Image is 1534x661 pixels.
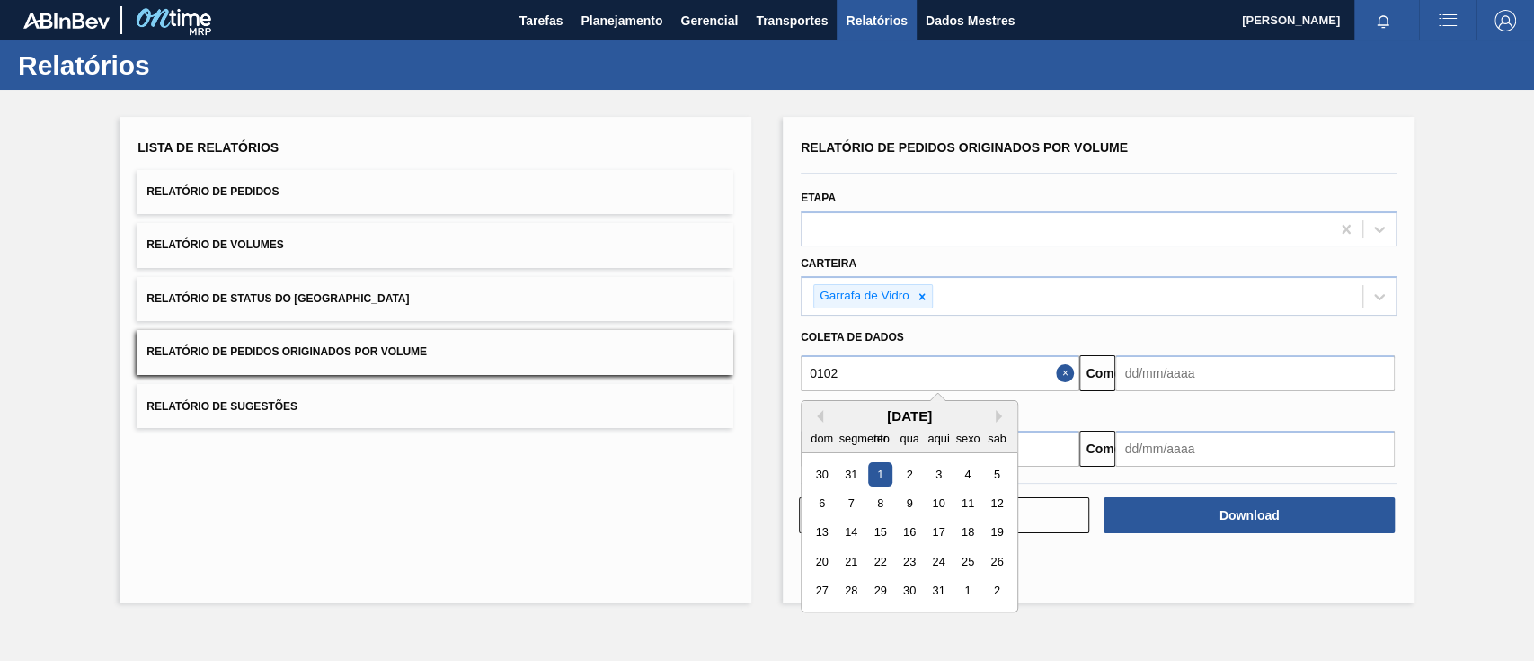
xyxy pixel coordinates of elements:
font: Coleta de dados [801,331,904,344]
button: Relatório de Pedidos [137,170,733,214]
font: aqui [927,432,949,445]
div: Choose domingo, 27 de janeiro de 1022 [810,579,834,603]
div: Choose sexta-feira, 25 de janeiro de 1022 [955,549,980,574]
font: Relatório de Volumes [146,239,283,252]
div: Choose segunda-feira, 28 de janeiro de 1022 [839,579,864,603]
font: [PERSON_NAME] [1242,13,1340,27]
font: qua [900,432,918,445]
div: Choose domingo, 13 de janeiro de 1022 [810,521,834,545]
font: ter [873,432,887,445]
font: Garrafa de Vidro [820,289,909,302]
div: Choose terça-feira, 8 de janeiro de 1022 [868,491,892,515]
input: dd/mm/aaaa [1115,355,1394,391]
button: Próximo mês [996,410,1008,423]
div: Choose sexta-feira, 4 de janeiro de 1022 [955,462,980,487]
div: Choose sábado, 26 de janeiro de 1022 [985,549,1009,574]
font: segmento [839,432,890,445]
font: Etapa [801,192,836,204]
button: Fechar [1056,355,1079,391]
div: Choose sexta-feira, 18 de janeiro de 1022 [955,521,980,545]
button: Relatório de Status do [GEOGRAPHIC_DATA] [137,277,733,321]
div: Choose quinta-feira, 17 de janeiro de 1022 [927,521,951,545]
div: Choose segunda-feira, 31 de dezembro de 1021 [839,462,864,487]
font: sexo [955,432,980,445]
div: Choose quarta-feira, 16 de janeiro de 1022 [897,521,921,545]
div: Choose quarta-feira, 23 de janeiro de 1022 [897,549,921,574]
font: Relatórios [846,13,907,28]
font: Relatório de Pedidos Originados por Volume [801,140,1128,155]
font: dom [811,432,833,445]
div: Choose segunda-feira, 14 de janeiro de 1022 [839,521,864,545]
font: Relatório de Pedidos [146,185,279,198]
font: Tarefas [519,13,563,28]
button: Comeu [1079,431,1115,467]
div: Choose quinta-feira, 10 de janeiro de 1022 [927,491,951,515]
font: Comeu [1086,366,1128,380]
div: Choose domingo, 20 de janeiro de 1022 [810,549,834,574]
div: Choose sábado, 2 de fevereiro de 1022 [985,579,1009,603]
button: Relatório de Volumes [137,223,733,267]
div: Choose domingo, 30 de dezembro de 1021 [810,462,834,487]
font: Lista de Relatórios [137,140,279,155]
div: Choose quarta-feira, 9 de janeiro de 1022 [897,491,921,515]
div: Choose terça-feira, 1 de janeiro de 1022 [868,462,892,487]
div: Choose quarta-feira, 30 de janeiro de 1022 [897,579,921,603]
img: TNhmsLtSVTkK8tSr43FrP2fwEKptu5GPRR3wAAAABJRU5ErkJggg== [23,13,110,29]
font: Relatório de Status do [GEOGRAPHIC_DATA] [146,292,409,305]
font: Comeu [1086,442,1128,456]
img: ações do usuário [1437,10,1459,31]
div: Choose segunda-feira, 7 de janeiro de 1022 [839,491,864,515]
font: Transportes [756,13,828,28]
div: Choose sexta-feira, 1 de fevereiro de 1022 [955,579,980,603]
div: Choose sábado, 19 de janeiro de 1022 [985,521,1009,545]
input: dd/mm/aaaa [1115,431,1394,467]
button: Notificações [1354,8,1412,33]
div: month 1022-01 [807,460,1011,605]
div: Choose terça-feira, 15 de janeiro de 1022 [868,521,892,545]
img: Sair [1494,10,1516,31]
input: dd/mm/aaaa [801,355,1079,391]
font: Carteira [801,257,856,270]
button: Download [1104,497,1394,533]
div: Choose segunda-feira, 21 de janeiro de 1022 [839,549,864,574]
div: Choose sábado, 5 de janeiro de 1022 [985,462,1009,487]
div: Choose sábado, 12 de janeiro de 1022 [985,491,1009,515]
div: Choose quinta-feira, 3 de janeiro de 1022 [927,462,951,487]
button: Relatório de Pedidos Originados por Volume [137,330,733,374]
font: Relatórios [18,50,150,80]
font: Relatório de Sugestões [146,399,297,412]
font: [DATE] [887,408,932,424]
button: Limpar [799,497,1089,533]
div: Choose quarta-feira, 2 de janeiro de 1022 [897,462,921,487]
font: Download [1219,508,1280,523]
div: Choose terça-feira, 29 de janeiro de 1022 [868,579,892,603]
font: Dados Mestres [926,13,1015,28]
button: Relatório de Sugestões [137,384,733,428]
font: sab [988,432,1006,445]
font: Gerencial [680,13,738,28]
div: Choose quinta-feira, 24 de janeiro de 1022 [927,549,951,574]
button: Comeu [1079,355,1115,391]
div: Choose terça-feira, 22 de janeiro de 1022 [868,549,892,574]
div: Choose domingo, 6 de janeiro de 1022 [810,491,834,515]
div: Choose sexta-feira, 11 de janeiro de 1022 [955,491,980,515]
div: Choose quinta-feira, 31 de janeiro de 1022 [927,579,951,603]
button: Mês Anterior [811,410,823,423]
font: Planejamento [581,13,662,28]
font: Relatório de Pedidos Originados por Volume [146,346,427,359]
